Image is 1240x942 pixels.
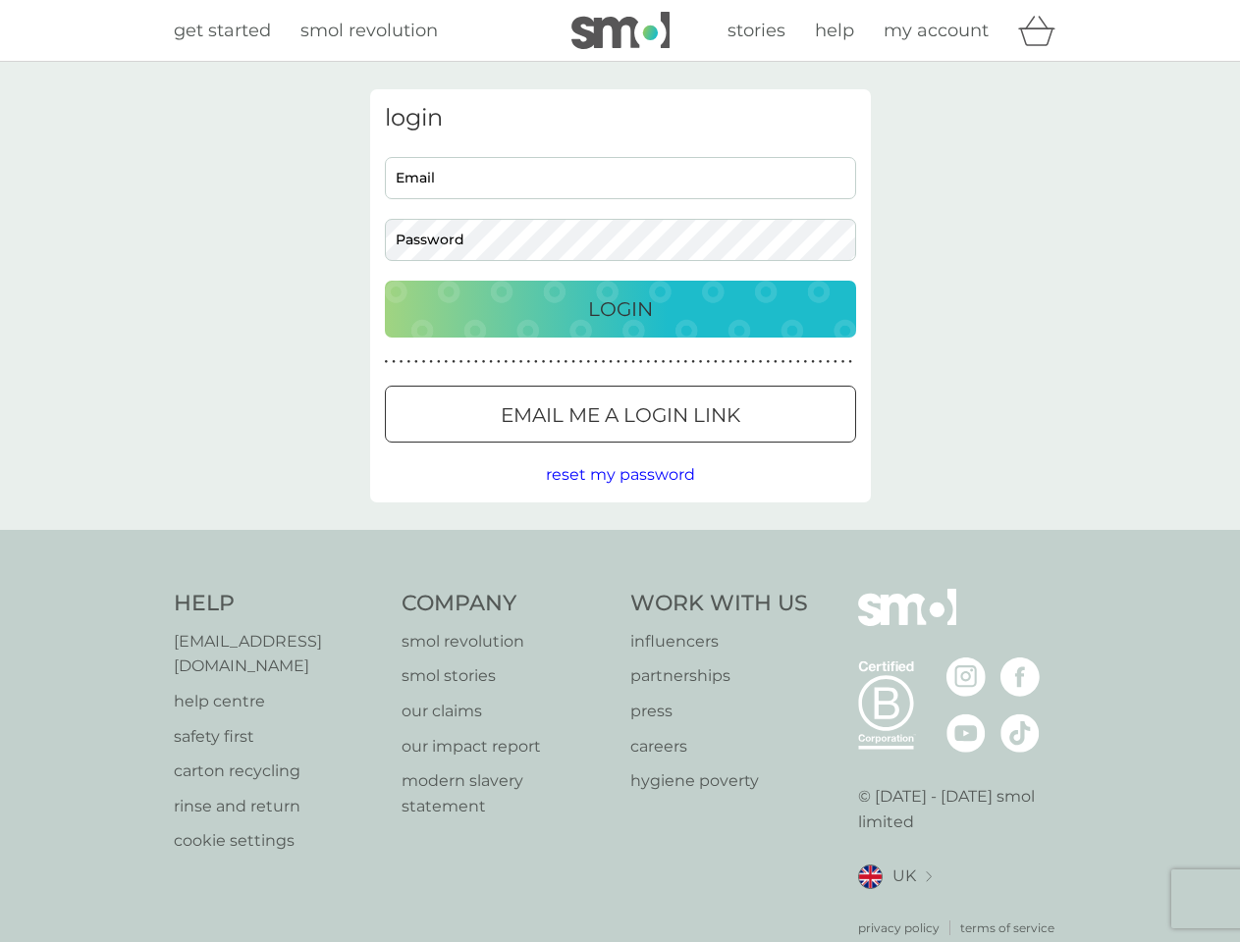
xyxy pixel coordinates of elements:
[565,357,568,367] p: ●
[639,357,643,367] p: ●
[402,699,611,724] a: our claims
[662,357,666,367] p: ●
[630,629,808,654] a: influencers
[858,589,956,655] img: smol
[815,20,854,41] span: help
[546,465,695,484] span: reset my password
[588,293,653,325] p: Login
[804,357,808,367] p: ●
[766,357,770,367] p: ●
[609,357,613,367] p: ●
[858,784,1067,834] p: © [DATE] - [DATE] smol limited
[474,357,478,367] p: ●
[402,589,611,619] h4: Company
[826,357,830,367] p: ●
[926,871,932,882] img: select a new location
[630,699,808,724] a: press
[1000,657,1040,697] img: visit the smol Facebook page
[385,104,856,132] h3: login
[402,734,611,759] a: our impact report
[174,794,383,819] a: rinse and return
[542,357,546,367] p: ●
[402,663,611,689] a: smol stories
[782,357,785,367] p: ●
[834,357,837,367] p: ●
[669,357,673,367] p: ●
[385,386,856,443] button: Email me a login link
[691,357,695,367] p: ●
[858,918,940,937] a: privacy policy
[429,357,433,367] p: ●
[884,20,989,41] span: my account
[174,828,383,854] a: cookie settings
[684,357,688,367] p: ●
[571,12,670,49] img: smol
[630,663,808,689] a: partnerships
[501,399,740,431] p: Email me a login link
[300,17,438,45] a: smol revolution
[174,759,383,784] a: carton recycling
[815,17,854,45] a: help
[445,357,449,367] p: ●
[594,357,598,367] p: ●
[946,657,986,697] img: visit the smol Instagram page
[602,357,606,367] p: ●
[174,629,383,679] a: [EMAIL_ADDRESS][DOMAIN_NAME]
[699,357,703,367] p: ●
[402,629,611,654] a: smol revolution
[736,357,740,367] p: ●
[819,357,823,367] p: ●
[422,357,426,367] p: ●
[796,357,800,367] p: ●
[414,357,418,367] p: ●
[646,357,650,367] p: ●
[402,768,611,818] p: modern slavery statement
[489,357,493,367] p: ●
[466,357,470,367] p: ●
[459,357,463,367] p: ●
[497,357,501,367] p: ●
[654,357,658,367] p: ●
[546,462,695,488] button: reset my password
[174,20,271,41] span: get started
[811,357,815,367] p: ●
[631,357,635,367] p: ●
[722,357,726,367] p: ●
[946,713,986,753] img: visit the smol Youtube page
[1018,11,1067,50] div: basket
[437,357,441,367] p: ●
[526,357,530,367] p: ●
[174,724,383,750] a: safety first
[392,357,396,367] p: ●
[728,17,785,45] a: stories
[630,734,808,759] a: careers
[406,357,410,367] p: ●
[630,589,808,619] h4: Work With Us
[751,357,755,367] p: ●
[174,689,383,714] a: help centre
[744,357,748,367] p: ●
[300,20,438,41] span: smol revolution
[512,357,515,367] p: ●
[630,768,808,794] a: hygiene poverty
[505,357,509,367] p: ●
[400,357,404,367] p: ●
[549,357,553,367] p: ●
[848,357,852,367] p: ●
[960,918,1054,937] p: terms of service
[174,17,271,45] a: get started
[728,357,732,367] p: ●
